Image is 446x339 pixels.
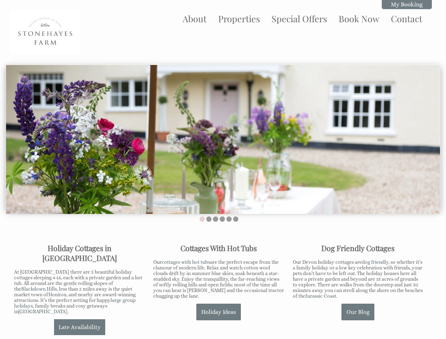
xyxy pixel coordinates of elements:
a: About [183,13,207,24]
a: Late Availability [54,319,105,335]
a: Special Offers [272,13,327,24]
a: Holiday Ideas [196,304,241,320]
a: Blackdown Hills [21,286,57,292]
strong: Holiday Cottages in [GEOGRAPHIC_DATA] [42,243,117,263]
a: Book Now [339,13,379,24]
a: Honiton [48,292,66,297]
a: cottages with hot tubs [162,259,210,265]
img: Stonehayes Farm [10,10,81,54]
p: At [GEOGRAPHIC_DATA] there are 3 beautiful holiday cottages sleeping 4-16, each with a private ga... [14,269,145,314]
a: dog friendly [362,259,388,265]
a: Jurassic Coast [305,293,336,299]
p: Our Devon holiday cottages are , so whether it’s a family holiday or a low key celebration with f... [293,259,423,299]
a: [GEOGRAPHIC_DATA] [18,309,67,314]
a: Properties [218,13,260,24]
a: large group holidays [14,297,136,309]
a: Our Blog [341,304,374,320]
b: Cottages With Hot Tubs [180,243,257,253]
a: Contact [391,13,422,24]
p: Our are the perfect escape from the clamour of modern life. Relax and watch cotton wool clouds dr... [153,259,284,299]
b: Dog Friendly Cottages [321,243,394,253]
